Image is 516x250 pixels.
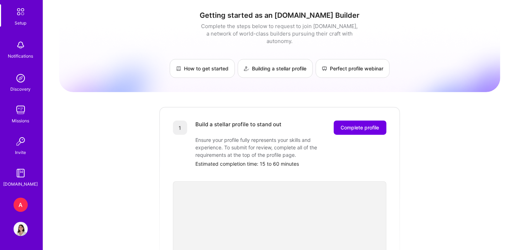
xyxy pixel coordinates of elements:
div: [DOMAIN_NAME] [4,180,38,188]
div: Discovery [11,85,31,93]
a: Perfect profile webinar [316,59,390,78]
img: Building a stellar profile [244,66,249,71]
img: guide book [14,166,28,180]
div: Missions [12,117,30,124]
div: Build a stellar profile to stand out [196,121,282,135]
img: discovery [14,71,28,85]
div: Estimated completion time: 15 to 60 minutes [196,160,386,167]
a: How to get started [170,59,235,78]
img: bell [14,38,28,52]
a: User Avatar [12,222,30,236]
h1: Getting started as an [DOMAIN_NAME] Builder [59,11,500,20]
img: setup [13,4,28,19]
a: A [12,198,30,212]
img: Perfect profile webinar [322,66,327,71]
img: Invite [14,134,28,149]
img: User Avatar [14,222,28,236]
div: Complete the steps below to request to join [DOMAIN_NAME], a network of world-class builders purs... [200,22,360,45]
span: Complete profile [341,124,379,131]
div: Setup [15,19,27,27]
div: Invite [15,149,26,156]
div: Notifications [8,52,33,60]
div: A [14,198,28,212]
button: Complete profile [334,121,386,135]
img: teamwork [14,103,28,117]
a: Building a stellar profile [238,59,313,78]
img: How to get started [176,66,181,71]
div: 1 [173,121,187,135]
div: Ensure your profile fully represents your skills and experience. To submit for review, complete a... [196,136,338,159]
